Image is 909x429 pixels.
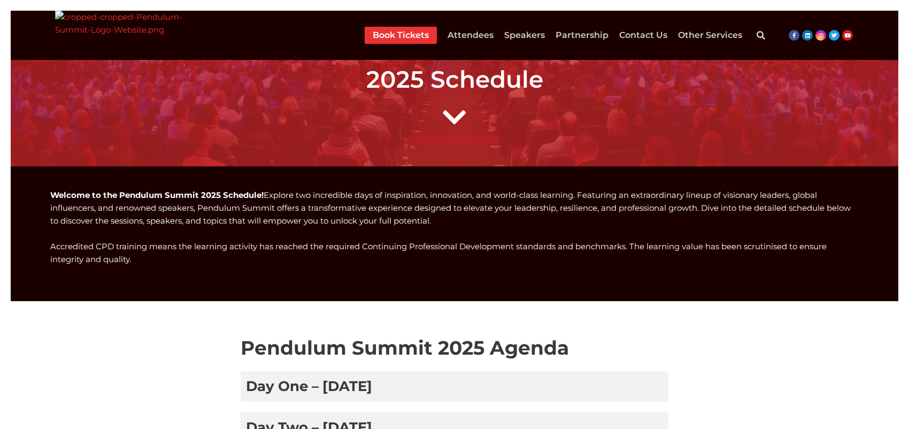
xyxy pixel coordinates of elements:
div: Search [750,25,772,46]
a: Attendees [448,27,494,44]
nav: Menu [365,27,742,44]
a: Speakers [504,27,545,44]
a: Contact Us [619,27,667,44]
strong: Welcome to the Pendulum Summit 2025 Schedule! [50,190,264,200]
h1: 2025 Schedule [16,65,893,94]
img: cropped-cropped-Pendulum-Summit-Logo-Website.png [55,11,199,60]
p: Accredited CPD training means the learning activity has reached the required Continuing Professio... [50,240,859,266]
h2: Pendulum Summit 2025 Agenda [241,335,668,361]
h3: Day One – [DATE] [241,371,668,401]
a: Partnership [556,27,608,44]
a: Other Services [678,27,742,44]
a: Book Tickets [373,27,429,44]
p: Explore two incredible days of inspiration, innovation, and world-class learning. Featuring an ex... [50,189,859,227]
